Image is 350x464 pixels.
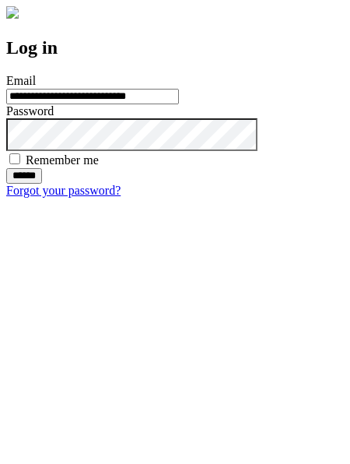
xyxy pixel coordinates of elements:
[6,37,344,58] h2: Log in
[6,104,54,118] label: Password
[26,153,99,167] label: Remember me
[6,184,121,197] a: Forgot your password?
[6,74,36,87] label: Email
[6,6,19,19] img: logo-4e3dc11c47720685a147b03b5a06dd966a58ff35d612b21f08c02c0306f2b779.png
